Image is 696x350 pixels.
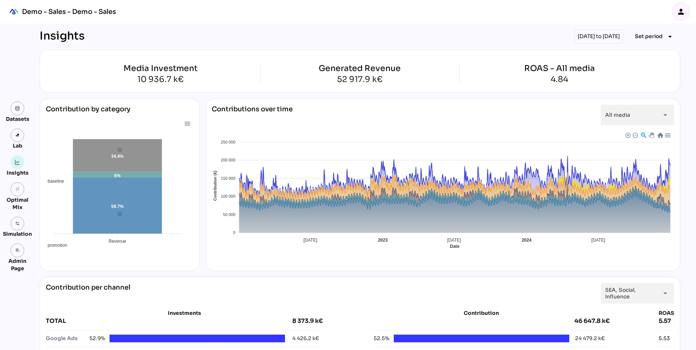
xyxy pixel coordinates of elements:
div: Media Investment [61,64,260,72]
i: grain [15,187,20,192]
tspan: 0 [233,230,236,235]
tspan: [DATE] [304,238,318,243]
div: Contributions over time [212,105,293,125]
button: Expand "Set period" [629,30,680,43]
tspan: 2023 [378,238,388,243]
div: Investments [46,309,323,317]
div: 46 647.8 k€ [574,317,610,325]
i: person [677,7,685,16]
div: Zoom In [625,132,630,137]
div: Admin Page [3,257,32,272]
img: data.svg [15,106,20,111]
i: arrow_drop_down [661,111,670,119]
div: Generated Revenue [319,64,401,72]
tspan: 2024 [522,238,532,243]
div: Insights [40,29,85,44]
tspan: [DATE] [592,238,606,243]
tspan: 100 000 [221,194,236,198]
span: All media [605,112,630,118]
div: Reset Zoom [657,132,663,138]
div: 4.84 [524,75,595,83]
div: [DATE] to [DATE] [574,29,623,44]
i: admin_panel_settings [15,248,20,253]
img: lab.svg [15,133,20,138]
div: Contribution [390,309,572,317]
tspan: 50 000 [223,212,236,217]
div: Simulation [3,230,32,238]
tspan: 250 000 [221,140,236,144]
text: Contribution (€) [213,171,218,201]
div: 10 936.7 k€ [61,75,260,83]
div: TOTAL [46,317,292,325]
img: settings.svg [15,221,20,226]
div: Insights [7,169,29,176]
tspan: 150 000 [221,176,236,180]
span: 52.5% [372,335,389,342]
span: Set period [635,32,663,41]
div: 24 479.2 k€ [575,335,605,342]
div: Panning [649,133,653,137]
div: Contribution by category [46,105,193,119]
span: promotion [42,243,67,248]
tspan: Revenue [108,239,126,244]
div: 52 917.9 k€ [319,75,401,83]
div: 4 426.2 k€ [292,335,319,342]
div: Optimal Mix [3,196,32,211]
div: Demo - Sales - Demo - Sales [22,7,116,16]
div: ROAS - All media [524,64,595,72]
span: baseline [42,179,64,184]
i: arrow_drop_down [666,32,674,41]
div: Google Ads [46,335,88,342]
tspan: 200 000 [221,158,236,162]
div: Menu [664,132,670,138]
div: 5.53 [659,335,670,342]
div: Zoom Out [632,132,637,137]
text: Date [450,244,460,249]
tspan: [DATE] [447,238,461,243]
div: mediaROI [6,4,22,20]
div: 8 373.9 k€ [292,317,323,325]
i: arrow_drop_down [661,289,670,298]
img: graph.svg [15,160,20,165]
div: Contribution per channel [46,283,130,304]
div: 5.57 [659,317,674,325]
span: SEA, Social, Influence [605,287,656,300]
div: Menu [184,120,190,126]
span: 52.9% [88,335,105,342]
div: Datasets [6,115,29,123]
div: Lab [10,142,26,149]
div: ROAS [659,309,674,317]
div: Selection Zoom [640,132,647,138]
